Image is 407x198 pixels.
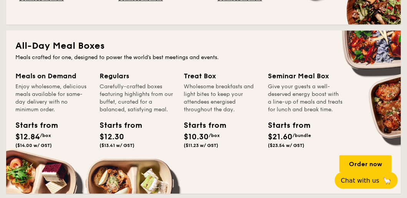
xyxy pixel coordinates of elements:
div: Give your guests a well-deserved energy boost with a line-up of meals and treats for lunch and br... [268,83,343,114]
div: Starts from [100,120,134,131]
span: Chat with us [341,177,379,184]
span: $12.30 [100,132,124,142]
span: /box [209,133,220,138]
h2: All-Day Meal Boxes [15,40,392,52]
div: Enjoy wholesome, delicious meals available for same-day delivery with no minimum order. [15,83,90,114]
span: ($23.54 w/ GST) [268,143,304,148]
div: Wholesome breakfasts and light bites to keep your attendees energised throughout the day. [184,83,259,114]
button: Chat with us🦙 [335,172,398,189]
div: Meals on Demand [15,71,90,81]
div: Starts from [15,120,50,131]
div: Regulars [100,71,174,81]
span: 🦙 [382,176,392,185]
div: Seminar Meal Box [268,71,343,81]
span: /box [40,133,51,138]
div: Starts from [268,120,302,131]
div: Meals crafted for one, designed to power the world's best meetings and events. [15,54,392,61]
div: Carefully-crafted boxes featuring highlights from our buffet, curated for a balanced, satisfying ... [100,83,174,114]
span: $10.30 [184,132,209,142]
span: ($11.23 w/ GST) [184,143,218,148]
span: ($13.41 w/ GST) [100,143,135,148]
span: $12.84 [15,132,40,142]
div: Order now [339,155,392,172]
span: ($14.00 w/ GST) [15,143,52,148]
span: /bundle [292,133,311,138]
span: $21.60 [268,132,292,142]
div: Treat Box [184,71,259,81]
div: Starts from [184,120,218,131]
